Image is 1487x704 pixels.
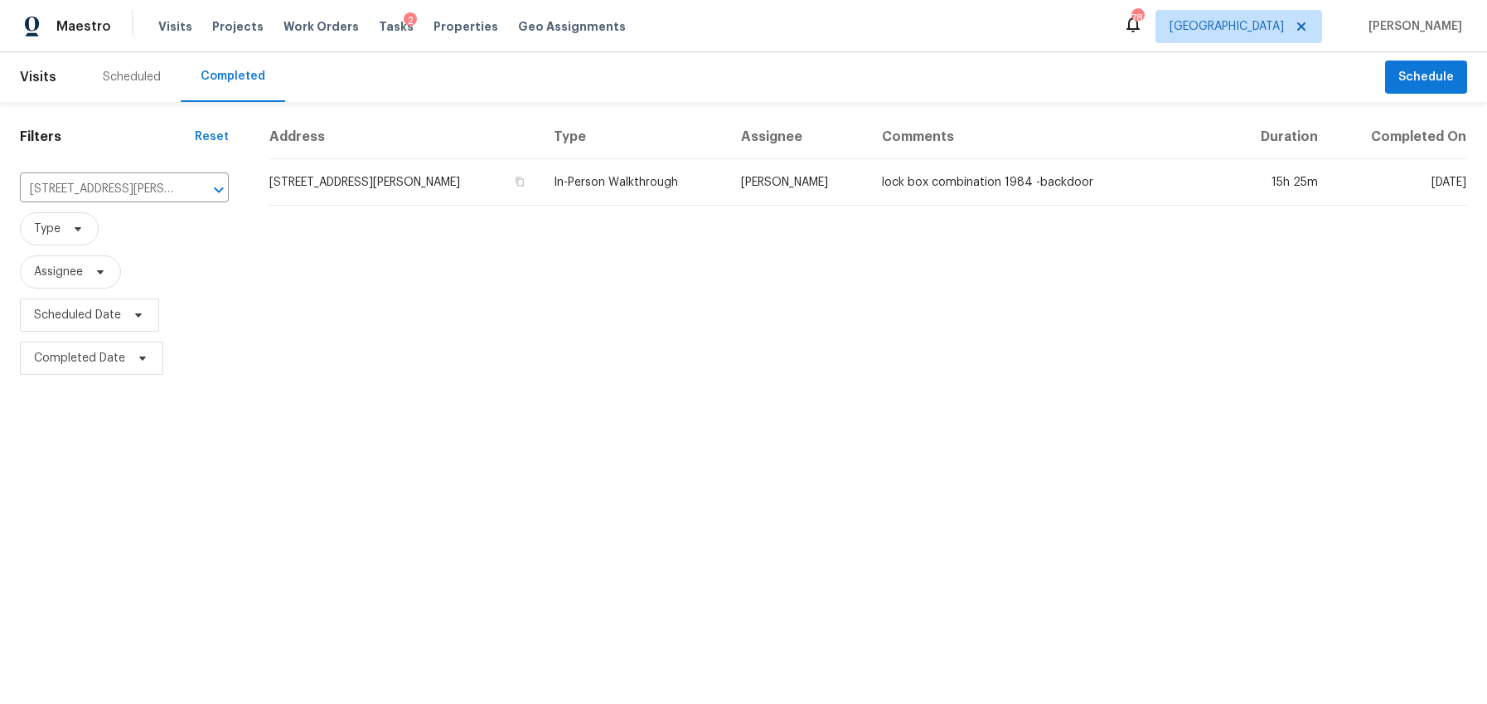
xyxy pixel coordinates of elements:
div: 2 [404,12,417,29]
td: 15h 25m [1228,159,1331,206]
div: 78 [1131,10,1143,27]
span: Completed Date [34,350,125,367]
th: Completed On [1331,115,1467,159]
input: Search for an address... [20,177,182,202]
button: Schedule [1385,61,1467,95]
span: Visits [20,59,56,95]
div: Completed [201,68,265,85]
div: Reset [195,129,229,145]
div: Scheduled [103,69,161,85]
th: Type [540,115,727,159]
td: In-Person Walkthrough [540,159,727,206]
span: Schedule [1398,67,1454,88]
span: Projects [212,18,264,35]
td: [PERSON_NAME] [728,159,869,206]
span: Geo Assignments [518,18,626,35]
span: Work Orders [283,18,359,35]
th: Duration [1228,115,1331,159]
span: Visits [158,18,192,35]
td: [STREET_ADDRESS][PERSON_NAME] [269,159,540,206]
th: Comments [869,115,1228,159]
th: Assignee [728,115,869,159]
td: lock box combination 1984 -backdoor [869,159,1228,206]
h1: Filters [20,129,195,145]
th: Address [269,115,540,159]
span: Maestro [56,18,111,35]
span: Tasks [379,21,414,32]
button: Copy Address [512,174,527,189]
span: [GEOGRAPHIC_DATA] [1170,18,1284,35]
span: [PERSON_NAME] [1362,18,1462,35]
span: Scheduled Date [34,307,121,323]
td: [DATE] [1331,159,1467,206]
span: Properties [434,18,498,35]
span: Assignee [34,264,83,280]
span: Type [34,221,61,237]
button: Open [207,178,230,201]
